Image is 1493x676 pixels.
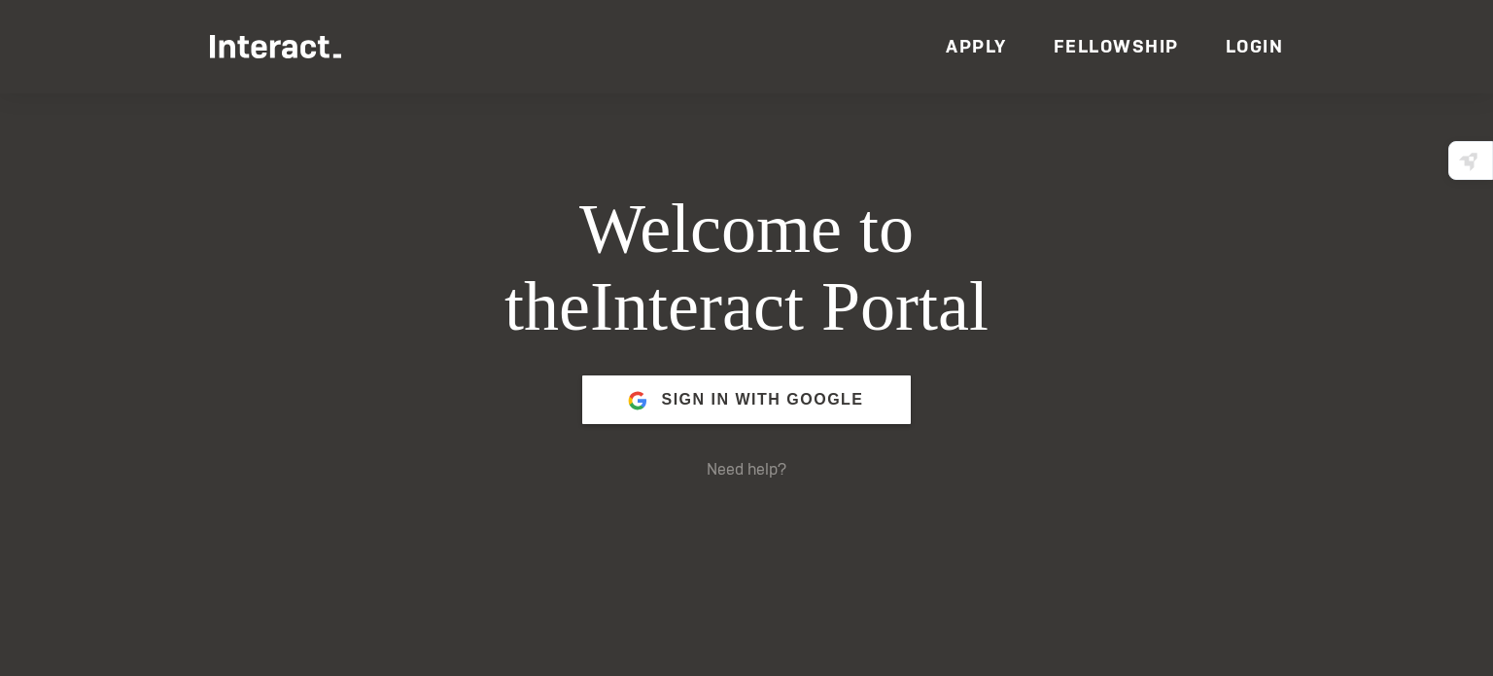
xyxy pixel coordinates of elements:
a: Fellowship [1054,35,1179,57]
span: Sign in with Google [661,376,863,423]
img: Interact Logo [210,35,341,58]
a: Need help? [707,459,786,480]
a: Apply [946,35,1007,57]
h1: Welcome to the [373,191,1120,346]
a: Login [1226,35,1284,57]
span: Interact Portal [590,267,989,345]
